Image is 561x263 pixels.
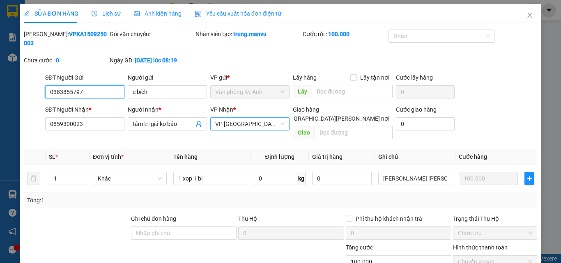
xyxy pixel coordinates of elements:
[346,244,373,251] span: Tổng cước
[303,30,387,39] div: Cước rồi :
[93,153,124,160] span: Đơn vị tính
[24,10,78,17] span: SỬA ĐƠN HÀNG
[45,73,124,82] div: SĐT Người Gửi
[131,215,176,222] label: Ghi chú đơn hàng
[24,30,108,48] div: [PERSON_NAME]:
[525,175,533,182] span: plus
[378,172,452,185] input: Ghi Chú
[396,106,437,113] label: Cước giao hàng
[277,114,393,123] span: [GEOGRAPHIC_DATA][PERSON_NAME] nơi
[524,172,534,185] button: plus
[195,11,201,17] img: icon
[238,215,257,222] span: Thu Hộ
[293,126,315,139] span: Giao
[6,48,51,65] div: Gửi: Văn phòng Kỳ Anh
[293,74,317,81] span: Lấy hàng
[98,172,162,185] span: Khác
[518,4,541,27] button: Close
[396,74,433,81] label: Cước lấy hàng
[92,11,97,16] span: clock-circle
[195,30,301,39] div: Nhân viên tạo:
[297,172,306,185] span: kg
[527,12,533,18] span: close
[55,48,117,65] div: Nhận: Dọc Đường
[49,153,55,160] span: SL
[195,10,281,17] span: Yêu cầu xuất hóa đơn điện tử
[312,153,343,160] span: Giá trị hàng
[315,126,393,139] input: Dọc đường
[328,31,349,37] b: 100.000
[293,85,312,98] span: Lấy
[215,86,285,98] span: Văn phòng Kỳ Anh
[128,73,207,82] div: Người gửi
[453,214,537,223] div: Trạng thái Thu Hộ
[265,153,294,160] span: Định lượng
[195,121,202,127] span: user-add
[24,11,30,16] span: edit
[134,11,140,16] span: picture
[135,57,177,64] b: [DATE] lúc 08:19
[459,153,487,160] span: Cước hàng
[215,118,285,130] span: VP Mỹ Đình
[173,172,247,185] input: VD: Bàn, Ghế
[92,10,121,17] span: Lịch sử
[45,105,124,114] div: SĐT Người Nhận
[396,85,455,98] input: Cước lấy hàng
[56,57,59,64] b: 0
[459,172,518,185] input: 0
[375,149,455,165] th: Ghi chú
[396,117,455,130] input: Cước giao hàng
[357,73,393,82] span: Lấy tận nơi
[110,30,194,39] div: Gói vận chuyển:
[27,172,40,185] button: delete
[458,227,532,239] span: Chưa thu
[27,196,217,205] div: Tổng: 1
[173,153,198,160] span: Tên hàng
[110,56,194,65] div: Ngày GD:
[293,106,319,113] span: Giao hàng
[134,10,182,17] span: Ảnh kiện hàng
[233,31,267,37] b: trung.manvu
[128,105,207,114] div: Người nhận
[210,106,233,113] span: VP Nhận
[29,34,94,43] text: VPKA1509250002
[210,73,290,82] div: VP gửi
[352,214,425,223] span: Phí thu hộ khách nhận trả
[312,85,393,98] input: Dọc đường
[24,56,108,65] div: Chưa cước :
[131,226,237,240] input: Ghi chú đơn hàng
[453,244,508,251] label: Hình thức thanh toán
